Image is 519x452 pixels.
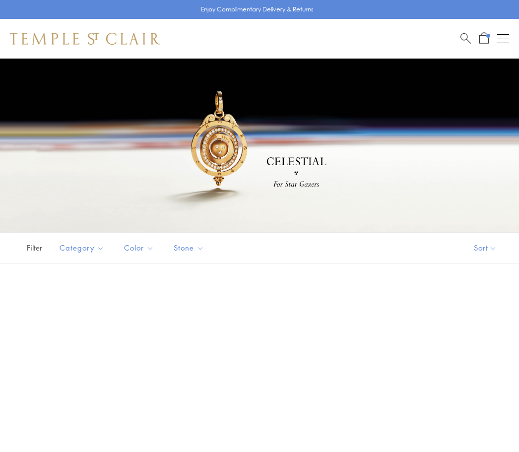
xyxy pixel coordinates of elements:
span: Category [55,242,112,254]
a: Open Shopping Bag [479,32,489,45]
button: Show sort by [452,233,519,263]
button: Color [117,237,161,259]
button: Open navigation [497,33,509,45]
span: Color [119,242,161,254]
p: Enjoy Complimentary Delivery & Returns [201,4,314,14]
button: Stone [166,237,211,259]
iframe: Gorgias live chat messenger [469,405,509,442]
img: Temple St. Clair [10,33,160,45]
a: Search [460,32,471,45]
span: Stone [169,242,211,254]
button: Category [52,237,112,259]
